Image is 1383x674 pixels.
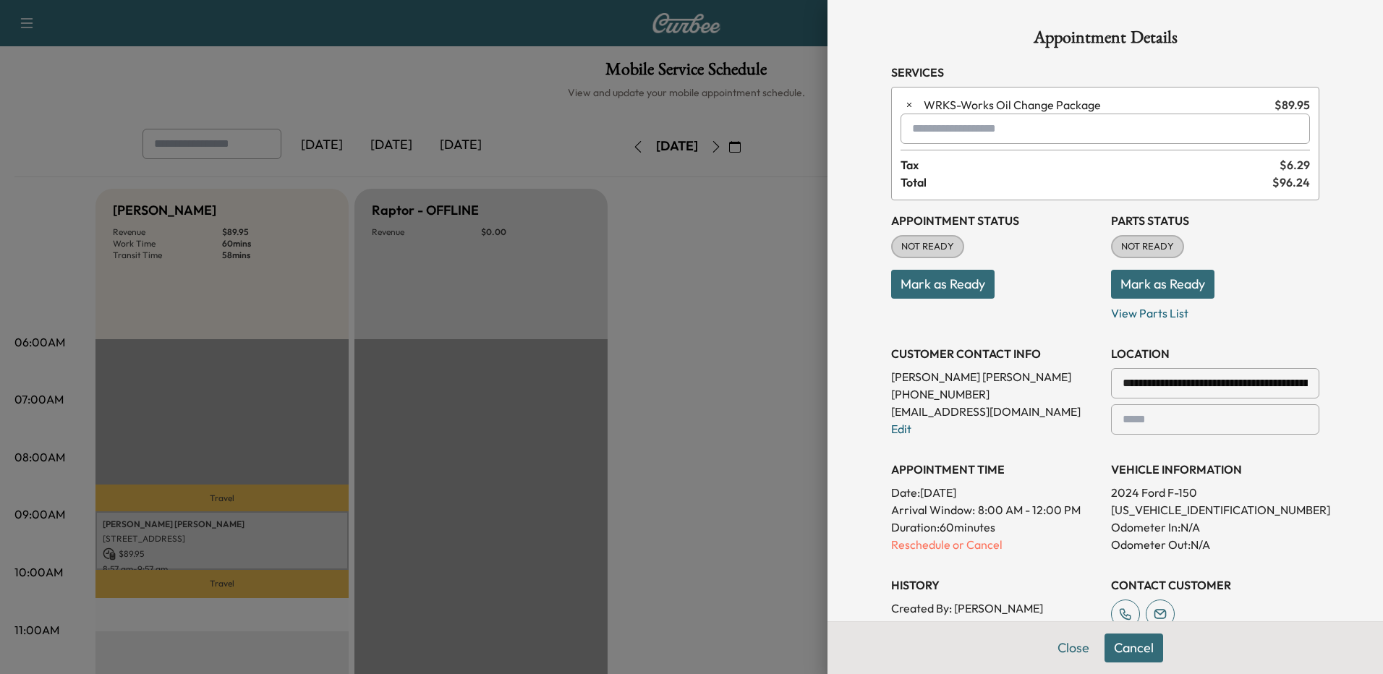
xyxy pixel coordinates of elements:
h3: APPOINTMENT TIME [891,461,1099,478]
button: Cancel [1105,634,1163,662]
span: NOT READY [893,239,963,254]
h3: Services [891,64,1319,81]
span: $ 89.95 [1275,96,1310,114]
span: Total [901,174,1272,191]
span: $ 6.29 [1280,156,1310,174]
h3: Appointment Status [891,212,1099,229]
p: [PERSON_NAME] [PERSON_NAME] [891,368,1099,385]
p: [EMAIL_ADDRESS][DOMAIN_NAME] [891,403,1099,420]
p: View Parts List [1111,299,1319,322]
button: Close [1048,634,1099,662]
h3: History [891,576,1099,594]
h3: LOCATION [1111,345,1319,362]
h3: VEHICLE INFORMATION [1111,461,1319,478]
span: NOT READY [1112,239,1183,254]
p: [US_VEHICLE_IDENTIFICATION_NUMBER] [1111,501,1319,519]
p: Odometer In: N/A [1111,519,1319,536]
p: Reschedule or Cancel [891,536,1099,553]
p: Duration: 60 minutes [891,519,1099,536]
h1: Appointment Details [891,29,1319,52]
p: Created At : [DATE] 3:54:46 PM [891,617,1099,634]
h3: CUSTOMER CONTACT INFO [891,345,1099,362]
p: [PHONE_NUMBER] [891,385,1099,403]
button: Mark as Ready [1111,270,1214,299]
span: $ 96.24 [1272,174,1310,191]
p: 2024 Ford F-150 [1111,484,1319,501]
span: Works Oil Change Package [924,96,1269,114]
p: Odometer Out: N/A [1111,536,1319,553]
h3: CONTACT CUSTOMER [1111,576,1319,594]
p: Created By : [PERSON_NAME] [891,600,1099,617]
span: Tax [901,156,1280,174]
button: Mark as Ready [891,270,995,299]
a: Edit [891,422,911,436]
p: Date: [DATE] [891,484,1099,501]
p: Arrival Window: [891,501,1099,519]
span: 8:00 AM - 12:00 PM [978,501,1081,519]
h3: Parts Status [1111,212,1319,229]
